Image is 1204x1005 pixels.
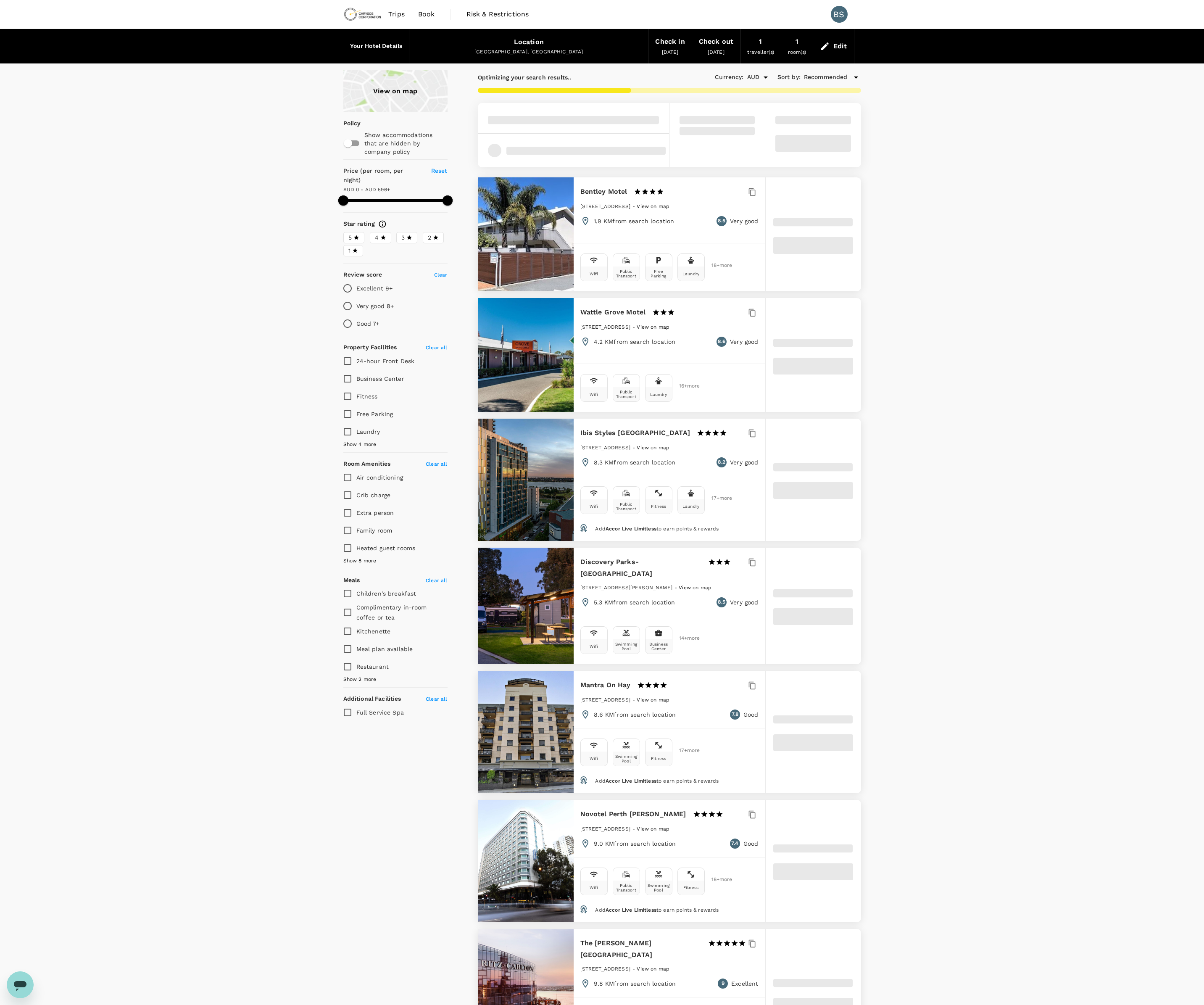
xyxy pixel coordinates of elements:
[580,445,630,451] span: [STREET_ADDRESS]
[590,392,598,397] div: Wifi
[343,219,375,229] h6: Star rating
[718,217,725,225] span: 8.5
[637,825,669,832] a: View on map
[606,907,656,913] span: Accor Live Limitless
[590,644,598,649] div: Wifi
[580,937,701,961] h6: The [PERSON_NAME] [GEOGRAPHIC_DATA]
[356,393,378,400] span: Fitness
[718,458,725,467] span: 8.2
[356,646,413,652] span: Meal plan available
[356,319,379,328] p: Good 7+
[388,9,405,19] span: Trips
[796,36,798,47] div: 1
[356,628,391,635] span: Kitchenette
[375,233,379,242] span: 4
[343,343,397,352] h6: Property Facilities
[356,545,416,551] span: Heated guest rooms
[343,694,401,704] h6: Additional Facilities
[615,390,638,399] div: Public Transport
[711,263,724,268] span: 18 + more
[343,576,360,585] h6: Meals
[637,323,669,330] a: View on map
[711,496,724,501] span: 17 + more
[730,338,758,346] p: Very good
[718,338,725,346] span: 8.6
[615,754,638,763] div: Swimming Pool
[650,392,667,397] div: Laundry
[731,839,738,848] span: 7.4
[428,233,431,242] span: 2
[426,461,447,467] span: Clear all
[594,338,676,346] p: 4.2 KM from search location
[594,598,675,607] p: 5.3 KM from search location
[356,527,393,534] span: Family room
[679,383,692,389] span: 16 + more
[833,40,847,52] div: Edit
[679,636,692,641] span: 14 + more
[637,444,669,451] a: View on map
[632,203,637,209] span: -
[350,42,403,51] h6: Your Hotel Details
[343,70,448,112] div: View on map
[580,585,672,591] span: [STREET_ADDRESS][PERSON_NAME]
[356,492,391,499] span: Crib charge
[356,590,416,597] span: Children's breakfast
[590,504,598,509] div: Wifi
[674,585,679,591] span: -
[7,971,34,998] iframe: Button to launch messaging window
[580,697,630,703] span: [STREET_ADDRESS]
[679,585,711,591] span: View on map
[632,445,637,451] span: -
[378,220,387,228] svg: Star ratings are awarded to properties to represent the quality of services, facilities, and amen...
[647,269,670,278] div: Free Parking
[343,270,382,280] h6: Review score
[343,557,377,565] span: Show 8 more
[590,756,598,761] div: Wifi
[595,778,719,784] span: Add to earn points & rewards
[466,9,529,19] span: Risk & Restrictions
[722,979,725,988] span: 9
[514,36,544,48] div: Location
[343,119,349,127] p: Policy
[343,187,390,193] span: AUD 0 - AUD 596+
[777,73,801,82] h6: Sort by :
[478,73,572,82] p: Optimizing your search results..
[580,826,630,832] span: [STREET_ADDRESS]
[679,748,692,753] span: 17 + more
[343,166,422,185] h6: Price (per room, per night)
[637,445,669,451] span: View on map
[804,73,848,82] span: Recommended
[594,839,676,848] p: 9.0 KM from search location
[343,459,391,469] h6: Room Amenities
[655,36,685,47] div: Check in
[679,584,711,591] a: View on map
[580,556,701,580] h6: Discovery Parks-[GEOGRAPHIC_DATA]
[606,526,656,532] span: Accor Live Limitless
[434,272,448,278] span: Clear
[343,5,382,24] img: Chrysos Corporation
[637,966,669,972] span: View on map
[747,49,774,55] span: traveller(s)
[343,675,377,684] span: Show 2 more
[647,642,670,651] div: Business Center
[632,324,637,330] span: -
[730,598,758,607] p: Very good
[356,411,393,417] span: Free Parking
[683,885,698,890] div: Fitness
[356,604,427,621] span: Complimentary in-room coffee or tea
[637,697,669,703] span: View on map
[356,709,404,716] span: Full Service Spa
[580,306,646,318] h6: Wattle Grove Motel
[356,284,393,293] p: Excellent 9+
[637,324,669,330] span: View on map
[343,441,377,449] span: Show 4 more
[711,877,724,882] span: 18 + more
[615,883,638,892] div: Public Transport
[637,826,669,832] span: View on map
[637,203,669,209] a: View on map
[651,756,666,761] div: Fitness
[632,966,637,972] span: -
[580,679,631,691] h6: Mantra On Hay
[426,578,447,583] span: Clear all
[356,358,415,364] span: 24-hour Front Desk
